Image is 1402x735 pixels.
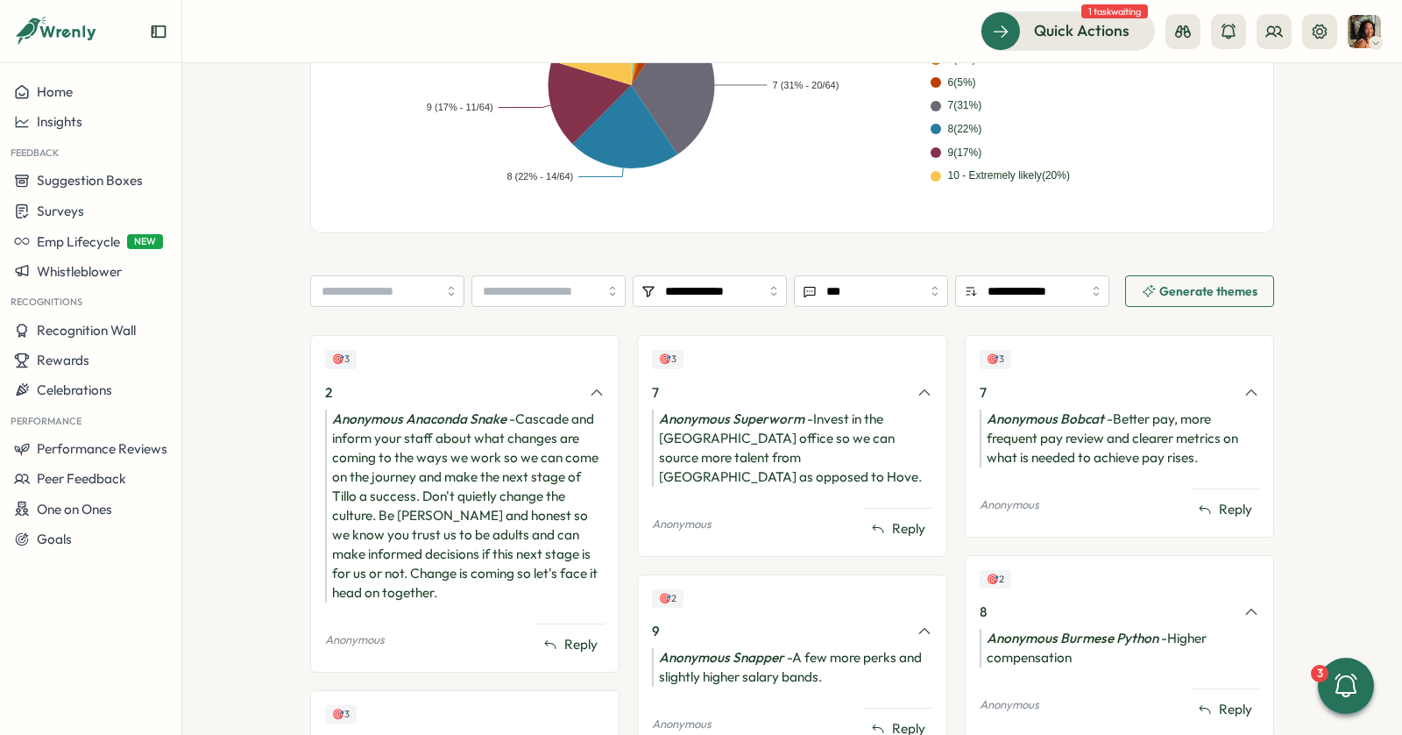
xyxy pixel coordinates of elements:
[1348,15,1381,48] img: Viveca Riley
[980,697,1039,713] p: Anonymous
[37,233,120,250] span: Emp Lifecycle
[987,630,1158,646] i: Anonymous Burmese Python
[773,80,839,90] text: 7 (31% - 20/64)
[127,234,163,249] span: NEW
[980,410,1259,467] div: - Better pay, more frequent pay review and clearer metrics on what is needed to achieve pay rises.
[325,410,605,603] div: - Cascade and inform your staff about what changes are coming to the ways we work so we can come ...
[1318,658,1374,714] button: 3
[1191,696,1259,723] button: Reply
[37,382,112,398] span: Celebrations
[1159,285,1257,297] span: Generate themes
[37,531,72,547] span: Goals
[987,410,1104,427] i: Anonymous Bobcat
[37,263,122,280] span: Whistleblower
[652,622,905,641] div: 9
[652,517,712,532] p: Anonymous
[564,635,598,654] span: Reply
[1311,665,1328,682] div: 3
[980,497,1039,513] p: Anonymous
[659,649,784,666] i: Anonymous Snapper
[652,648,931,687] div: - A few more perks and slightly higher salary bands.
[652,589,683,608] div: Upvotes
[37,501,112,517] span: One on Ones
[37,172,143,189] span: Suggestion Boxes
[37,83,73,100] span: Home
[150,23,167,40] button: Expand sidebar
[427,103,493,113] text: 9 (17% - 11/64)
[37,470,126,487] span: Peer Feedback
[1219,500,1252,519] span: Reply
[980,603,1233,622] div: 8
[948,121,982,138] div: 8 ( 22 %)
[325,383,578,403] div: 2
[659,410,804,427] i: Anonymous Superworm
[948,145,982,161] div: 9 ( 17 %)
[1219,700,1252,719] span: Reply
[892,519,925,539] span: Reply
[37,113,82,130] span: Insights
[980,570,1011,589] div: Upvotes
[37,440,167,457] span: Performance Reviews
[980,629,1259,667] div: - Higher compensation
[332,410,506,427] i: Anonymous Anaconda Snake
[980,383,1233,403] div: 7
[37,322,136,339] span: Recognition Wall
[1034,19,1129,42] span: Quick Actions
[652,717,712,732] p: Anonymous
[652,410,931,487] div: - Invest in the [GEOGRAPHIC_DATA] office so we can source more talent from [GEOGRAPHIC_DATA] as o...
[37,352,89,368] span: Rewards
[948,168,1070,184] div: 10 - Extremely likely ( 20 %)
[980,350,1011,368] div: Upvotes
[652,383,905,403] div: 7
[948,97,982,114] div: 7 ( 31 %)
[325,705,357,724] div: Upvotes
[37,203,84,219] span: Surveys
[536,632,605,658] button: Reply
[1125,275,1274,307] button: Generate themes
[1081,4,1148,18] span: 1 task waiting
[325,632,385,648] p: Anonymous
[981,11,1155,50] button: Quick Actions
[948,75,976,91] div: 6 ( 5 %)
[652,350,683,368] div: Upvotes
[506,172,573,182] text: 8 (22% - 14/64)
[1191,496,1259,523] button: Reply
[325,350,357,368] div: Upvotes
[864,516,932,542] button: Reply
